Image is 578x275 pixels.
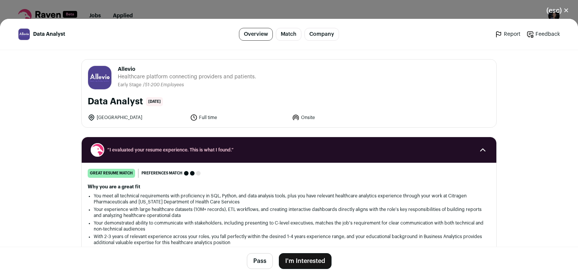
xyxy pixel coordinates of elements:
[88,184,490,190] h2: Why you are a great fit
[94,206,484,218] li: Your experience with large healthcare datasets (10M+ records), ETL workflows, and creating intera...
[276,28,301,41] a: Match
[18,29,30,40] img: 0e9d74c6588ceb73fad3123c02db28cdc97c77db24fbfa47da797c9242b57e38.jpg
[141,170,183,177] span: Preferences match
[279,253,332,269] button: I'm Interested
[526,31,560,38] a: Feedback
[292,114,390,121] li: Onsite
[33,31,65,38] span: Data Analyst
[146,97,163,106] span: [DATE]
[495,31,520,38] a: Report
[304,28,339,41] a: Company
[145,82,184,87] span: 51-200 Employees
[143,82,184,88] li: /
[88,169,135,178] div: great resume match
[88,114,186,121] li: [GEOGRAPHIC_DATA]
[94,193,484,205] li: You meet all technical requirements with proficiency in SQL, Python, and data analysis tools, plu...
[239,28,273,41] a: Overview
[118,66,256,73] span: Allevio
[88,96,143,108] h1: Data Analyst
[247,253,273,269] button: Pass
[88,66,111,89] img: 0e9d74c6588ceb73fad3123c02db28cdc97c77db24fbfa47da797c9242b57e38.jpg
[94,234,484,246] li: With 2-3 years of relevant experience across your roles, you fall perfectly within the desired 1-...
[190,114,288,121] li: Full time
[537,2,578,19] button: Close modal
[118,73,256,81] span: Healthcare platform connecting providers and patients.
[94,220,484,232] li: Your demonstrated ability to communicate with stakeholders, including presenting to C-level execu...
[118,82,143,88] li: Early Stage
[107,147,471,153] span: “I evaluated your resume experience. This is what I found.”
